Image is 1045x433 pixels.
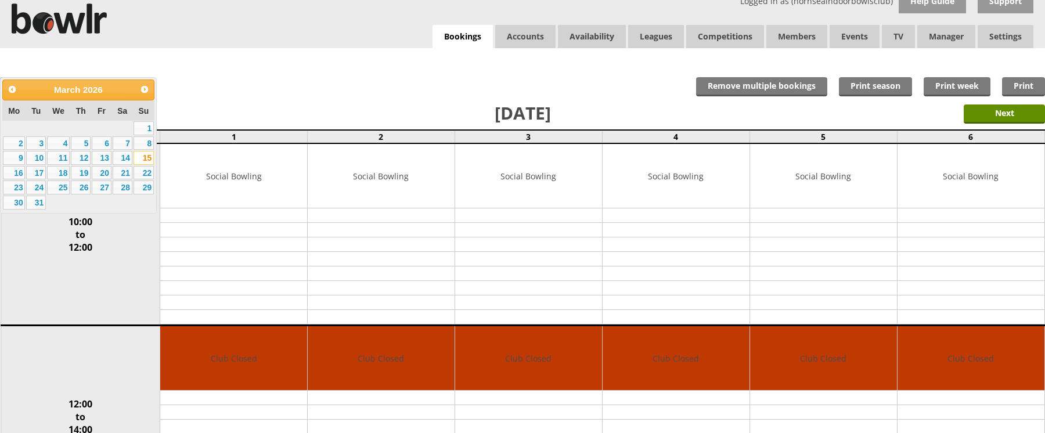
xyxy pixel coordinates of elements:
[92,166,111,180] a: 20
[113,136,132,150] a: 7
[71,136,91,150] a: 5
[766,25,827,48] span: Members
[1002,77,1045,96] a: Print
[83,85,103,95] span: 2026
[47,151,70,165] a: 11
[98,106,106,116] span: Friday
[602,130,749,143] td: 4
[92,151,111,165] a: 13
[134,121,154,135] a: 1
[686,25,764,48] a: Competitions
[455,144,602,208] td: Social Bowling
[3,181,25,194] a: 23
[26,166,46,180] a: 17
[138,106,149,116] span: Sunday
[455,326,602,391] td: Club Closed
[308,326,455,391] td: Club Closed
[160,144,307,208] td: Social Bowling
[3,151,25,165] a: 9
[113,181,132,194] a: 28
[136,81,153,98] a: Next
[830,25,880,48] a: Events
[558,25,626,48] a: Availability
[47,166,70,180] a: 18
[3,196,25,210] a: 30
[76,106,86,116] span: Thursday
[917,25,975,48] span: Manager
[52,106,64,116] span: Wednesday
[308,144,455,208] td: Social Bowling
[26,136,46,150] a: 3
[47,136,70,150] a: 4
[134,181,154,194] a: 29
[308,130,455,143] td: 2
[8,85,17,94] span: Prev
[160,130,308,143] td: 1
[160,326,307,391] td: Club Closed
[433,25,493,49] a: Bookings
[134,151,154,165] a: 15
[978,25,1033,48] span: Settings
[696,77,827,96] input: Remove multiple bookings
[603,326,749,391] td: Club Closed
[897,130,1044,143] td: 6
[71,151,91,165] a: 12
[3,136,25,150] a: 2
[47,181,70,194] a: 25
[924,77,990,96] a: Print week
[749,130,897,143] td: 5
[71,181,91,194] a: 26
[3,166,25,180] a: 16
[495,25,556,48] span: Accounts
[628,25,684,48] a: Leagues
[8,106,20,116] span: Monday
[26,151,46,165] a: 10
[26,196,46,210] a: 31
[4,81,20,98] a: Prev
[134,136,154,150] a: 8
[113,166,132,180] a: 21
[964,104,1045,124] input: Next
[839,77,912,96] a: Print season
[31,106,41,116] span: Tuesday
[882,25,915,48] span: TV
[71,166,91,180] a: 19
[898,326,1044,391] td: Club Closed
[750,144,897,208] td: Social Bowling
[92,181,111,194] a: 27
[117,106,127,116] span: Saturday
[26,181,46,194] a: 24
[898,144,1044,208] td: Social Bowling
[750,326,897,391] td: Club Closed
[134,166,154,180] a: 22
[140,85,149,94] span: Next
[113,151,132,165] a: 14
[54,85,80,95] span: March
[92,136,111,150] a: 6
[1,143,160,326] td: 10:00 to 12:00
[603,144,749,208] td: Social Bowling
[455,130,602,143] td: 3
